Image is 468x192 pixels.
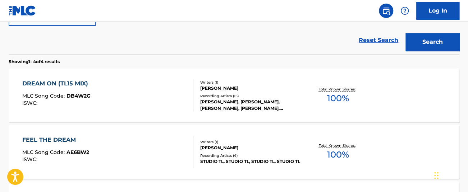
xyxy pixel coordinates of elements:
p: Total Known Shares: [319,143,357,148]
img: help [400,6,409,15]
a: Log In [416,2,459,20]
div: Help [398,4,412,18]
div: [PERSON_NAME], [PERSON_NAME], [PERSON_NAME], [PERSON_NAME], [PERSON_NAME] [200,99,300,112]
a: DREAM ON (TL15 MIX)MLC Song Code:DB4W2GISWC:Writers (1)[PERSON_NAME]Recording Artists (15)[PERSON... [9,69,459,122]
span: ISWC : [22,100,39,106]
p: Showing 1 - 4 of 4 results [9,58,60,65]
a: Public Search [379,4,393,18]
span: AE6BW2 [66,149,89,155]
span: 100 % [327,148,349,161]
div: [PERSON_NAME] [200,145,300,151]
iframe: Chat Widget [432,158,468,192]
p: Total Known Shares: [319,86,357,92]
a: FEEL THE DREAMMLC Song Code:AE6BW2ISWC:Writers (1)[PERSON_NAME]Recording Artists (4)STUDIO TL, ST... [9,125,459,179]
div: Recording Artists ( 15 ) [200,93,300,99]
div: Recording Artists ( 4 ) [200,153,300,158]
img: search [382,6,390,15]
button: Search [405,33,459,51]
span: DB4W2G [66,93,91,99]
div: Writers ( 1 ) [200,80,300,85]
img: MLC Logo [9,5,36,16]
span: 100 % [327,92,349,105]
a: Reset Search [355,32,402,48]
div: Writers ( 1 ) [200,139,300,145]
div: FEEL THE DREAM [22,136,89,144]
div: STUDIO TL, STUDIO TL, STUDIO TL, STUDIO TL [200,158,300,165]
div: Drag [434,165,439,186]
div: [PERSON_NAME] [200,85,300,92]
span: MLC Song Code : [22,149,66,155]
div: DREAM ON (TL15 MIX) [22,79,92,88]
span: ISWC : [22,156,39,163]
span: MLC Song Code : [22,93,66,99]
